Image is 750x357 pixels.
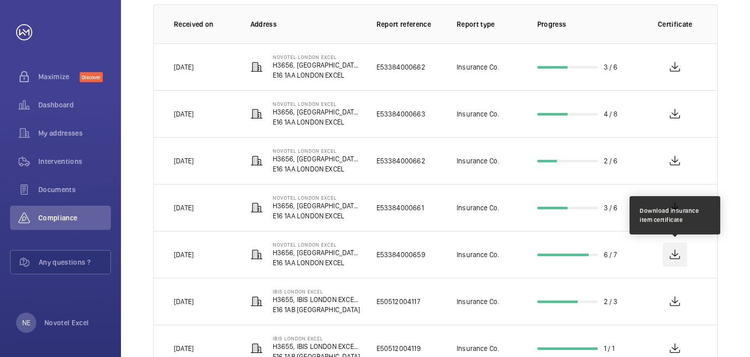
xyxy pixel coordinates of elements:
[22,318,30,328] p: NE
[273,294,360,305] p: H3655, IBIS LONDON EXCEL, [GEOGRAPHIC_DATA], [STREET_ADDRESS]
[377,19,441,29] p: Report reference
[44,318,89,328] p: Novotel Excel
[273,148,360,154] p: NOVOTEL LONDON EXCEL
[273,54,360,60] p: NOVOTEL LONDON EXCEL
[273,211,360,221] p: E16 1AA LONDON EXCEL
[273,101,360,107] p: NOVOTEL LONDON EXCEL
[273,201,360,211] p: H3656, [GEOGRAPHIC_DATA], [GEOGRAPHIC_DATA], [STREET_ADDRESS]
[604,109,618,119] p: 4 / 8
[273,258,360,268] p: E16 1AA LONDON EXCEL
[174,62,194,72] p: [DATE]
[38,156,111,166] span: Interventions
[174,296,194,307] p: [DATE]
[604,343,615,353] p: 1 / 1
[377,156,425,166] p: E53384000662
[604,203,618,213] p: 3 / 6
[457,296,499,307] p: Insurance Co.
[174,203,194,213] p: [DATE]
[273,117,360,127] p: E16 1AA LONDON EXCEL
[174,19,234,29] p: Received on
[273,305,360,315] p: E16 1AB [GEOGRAPHIC_DATA]
[457,19,521,29] p: Report type
[457,203,499,213] p: Insurance Co.
[457,250,499,260] p: Insurance Co.
[604,250,617,260] p: 6 / 7
[604,62,618,72] p: 3 / 6
[273,288,360,294] p: IBIS LONDON EXCEL
[80,72,103,82] span: Discover
[273,154,360,164] p: H3656, [GEOGRAPHIC_DATA], [GEOGRAPHIC_DATA], [STREET_ADDRESS]
[457,109,499,119] p: Insurance Co.
[38,72,80,82] span: Maximize
[604,296,618,307] p: 2 / 3
[653,19,698,29] p: Certificate
[273,242,360,248] p: NOVOTEL LONDON EXCEL
[273,60,360,70] p: H3656, [GEOGRAPHIC_DATA], [GEOGRAPHIC_DATA], [STREET_ADDRESS]
[640,206,710,224] div: Download insurance item certificate
[377,296,420,307] p: E50512004117
[377,343,421,353] p: E50512004119
[457,156,499,166] p: Insurance Co.
[377,109,425,119] p: E53384000663
[273,195,360,201] p: NOVOTEL LONDON EXCEL
[377,250,425,260] p: E53384000659
[457,343,499,353] p: Insurance Co.
[457,62,499,72] p: Insurance Co.
[39,257,110,267] span: Any questions ?
[251,19,360,29] p: Address
[174,109,194,119] p: [DATE]
[38,100,111,110] span: Dashboard
[604,156,618,166] p: 2 / 6
[174,343,194,353] p: [DATE]
[377,62,425,72] p: E53384000662
[174,156,194,166] p: [DATE]
[273,248,360,258] p: H3656, [GEOGRAPHIC_DATA], [GEOGRAPHIC_DATA], [STREET_ADDRESS]
[273,107,360,117] p: H3656, [GEOGRAPHIC_DATA], [GEOGRAPHIC_DATA], [STREET_ADDRESS]
[273,335,360,341] p: IBIS LONDON EXCEL
[38,128,111,138] span: My addresses
[537,19,637,29] p: Progress
[38,185,111,195] span: Documents
[273,70,360,80] p: E16 1AA LONDON EXCEL
[38,213,111,223] span: Compliance
[273,164,360,174] p: E16 1AA LONDON EXCEL
[377,203,424,213] p: E53384000661
[273,341,360,351] p: H3655, IBIS LONDON EXCEL, [GEOGRAPHIC_DATA], [STREET_ADDRESS]
[174,250,194,260] p: [DATE]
